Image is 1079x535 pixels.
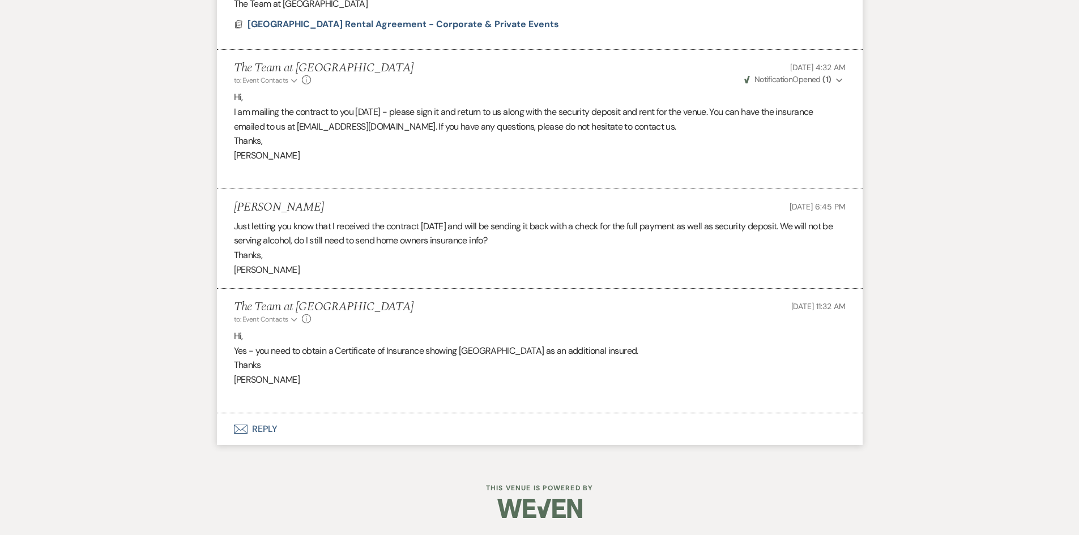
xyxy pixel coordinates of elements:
strong: ( 1 ) [822,74,831,84]
h5: The Team at [GEOGRAPHIC_DATA] [234,61,414,75]
p: Thanks, [234,248,846,263]
button: NotificationOpened (1) [743,74,846,85]
p: Yes - you need to obtain a Certificate of Insurance showing [GEOGRAPHIC_DATA] as an additional in... [234,344,846,358]
button: [GEOGRAPHIC_DATA] Rental Agreement - Corporate & Private Events [248,18,562,31]
span: [DATE] 4:32 AM [790,62,845,72]
p: [PERSON_NAME] [234,373,846,387]
span: to: Event Contacts [234,76,288,85]
p: Just letting you know that I received the contract [DATE] and will be sending it back with a chec... [234,219,846,248]
button: to: Event Contacts [234,75,299,85]
button: Reply [217,413,863,445]
p: Hi, [234,329,846,344]
span: Opened [744,74,831,84]
h5: [PERSON_NAME] [234,200,324,215]
span: Notification [754,74,792,84]
span: [DATE] 11:32 AM [791,301,846,311]
p: [PERSON_NAME] [234,263,846,277]
h5: The Team at [GEOGRAPHIC_DATA] [234,300,414,314]
p: Hi, [234,90,846,105]
p: Thanks, [234,134,846,148]
img: Weven Logo [497,489,582,528]
span: [DATE] 6:45 PM [790,202,845,212]
button: to: Event Contacts [234,314,299,324]
p: I am mailing the contract to you [DATE] - please sign it and return to us along with the security... [234,105,846,134]
span: [GEOGRAPHIC_DATA] Rental Agreement - Corporate & Private Events [248,18,559,30]
span: to: Event Contacts [234,315,288,324]
p: [PERSON_NAME] [234,148,846,163]
p: Thanks [234,358,846,373]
